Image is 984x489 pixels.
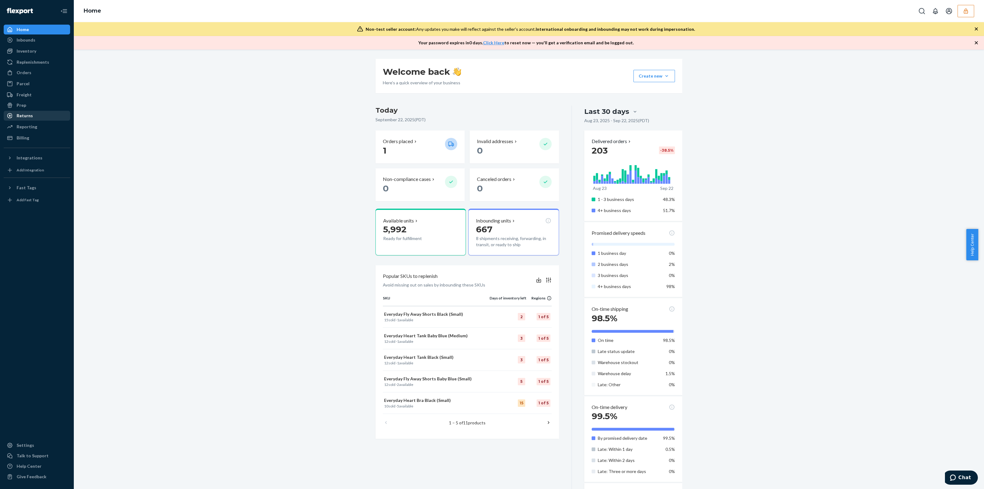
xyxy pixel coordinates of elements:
[660,185,673,191] p: Sep 22
[4,100,70,110] a: Prep
[375,106,559,115] h3: Today
[366,26,416,32] span: Non-test seller account:
[17,70,31,76] div: Orders
[592,145,608,156] span: 203
[397,382,399,387] span: 2
[518,313,525,320] div: 2
[663,338,675,343] span: 98.5%
[598,337,658,343] p: On time
[659,146,675,154] div: -38.5 %
[470,130,559,163] button: Invalid addresses 0
[397,404,399,408] span: 5
[592,138,632,145] button: Delivered orders
[665,371,675,376] span: 1.5%
[79,2,106,20] ol: breadcrumbs
[383,183,389,194] span: 0
[592,411,617,421] span: 99.5%
[592,404,627,411] p: On-time delivery
[593,185,607,191] p: Aug 23
[17,453,49,459] div: Talk to Support
[490,295,526,306] th: Days of inventory left
[375,117,559,123] p: September 22, 2025 ( PDT )
[384,333,488,339] p: Everyday Heart Tank Baby Blue (Medium)
[17,26,29,33] div: Home
[17,81,30,87] div: Parcel
[598,283,658,290] p: 4+ business days
[929,5,942,17] button: Open notifications
[598,261,658,267] p: 2 business days
[468,209,559,255] button: Inbounding units6678 shipments receiving, forwarding, in transit, or ready to ship
[366,26,695,32] div: Any updates you make will reflect against the seller's account.
[17,113,33,119] div: Returns
[4,133,70,143] a: Billing
[397,361,399,365] span: 1
[384,382,488,387] p: sold · available
[537,335,550,342] div: 1 of 5
[7,8,33,14] img: Flexport logo
[598,359,658,366] p: Warehouse stockout
[4,451,70,461] button: Talk to Support
[384,361,388,365] span: 12
[537,313,550,320] div: 1 of 5
[665,447,675,452] span: 0.5%
[383,282,485,288] p: Avoid missing out on sales by inbounding these SKUs
[4,111,70,121] a: Returns
[598,457,658,463] p: Late: Within 2 days
[916,5,928,17] button: Open Search Box
[375,168,465,201] button: Non-compliance cases 0
[383,138,413,145] p: Orders placed
[384,317,488,323] p: sold · available
[17,48,36,54] div: Inventory
[4,472,70,482] button: Give Feedback
[598,272,658,279] p: 3 business days
[453,67,461,76] img: hand-wave emoji
[4,153,70,163] button: Integrations
[518,356,525,363] div: 3
[537,356,550,363] div: 1 of 5
[966,229,978,260] button: Help Center
[633,70,675,82] button: Create new
[663,208,675,213] span: 51.7%
[17,463,42,469] div: Help Center
[669,469,675,474] span: 0%
[584,118,649,124] p: Aug 23, 2025 - Sep 22, 2025 ( PDT )
[375,130,465,163] button: Orders placed 1
[598,371,658,377] p: Warehouse delay
[669,458,675,463] span: 0%
[384,339,388,344] span: 12
[4,461,70,471] a: Help Center
[943,5,955,17] button: Open account menu
[4,25,70,34] a: Home
[669,251,675,256] span: 0%
[476,224,492,234] span: 667
[598,446,658,452] p: Late: Within 1 day
[17,102,26,108] div: Prep
[4,68,70,78] a: Orders
[375,209,466,255] button: Available units5,992Ready for fulfillment
[483,40,504,45] a: Click Here
[4,440,70,450] a: Settings
[598,348,658,355] p: Late status update
[418,40,634,46] p: Your password expires in 0 days . to reset now — you'll get a verification email and be logged out.
[663,197,675,202] span: 48.3%
[17,59,49,65] div: Replenishments
[384,376,488,382] p: Everyday Fly Away Shorts Baby Blue (Small)
[383,224,407,234] span: 5,992
[537,378,550,385] div: 1 of 5
[945,471,978,486] iframe: Opens a widget where you can chat to one of our agents
[17,185,36,191] div: Fast Tags
[449,420,486,426] p: 1 – 5 of products
[536,26,695,32] span: International onboarding and inbounding may not work during impersonation.
[598,250,658,256] p: 1 business day
[383,235,440,242] p: Ready for fulfillment
[4,57,70,67] a: Replenishments
[384,403,488,409] p: sold · available
[17,37,35,43] div: Inbounds
[584,107,629,116] div: Last 30 days
[383,217,414,224] p: Available units
[669,262,675,267] span: 2%
[526,295,552,301] div: Regions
